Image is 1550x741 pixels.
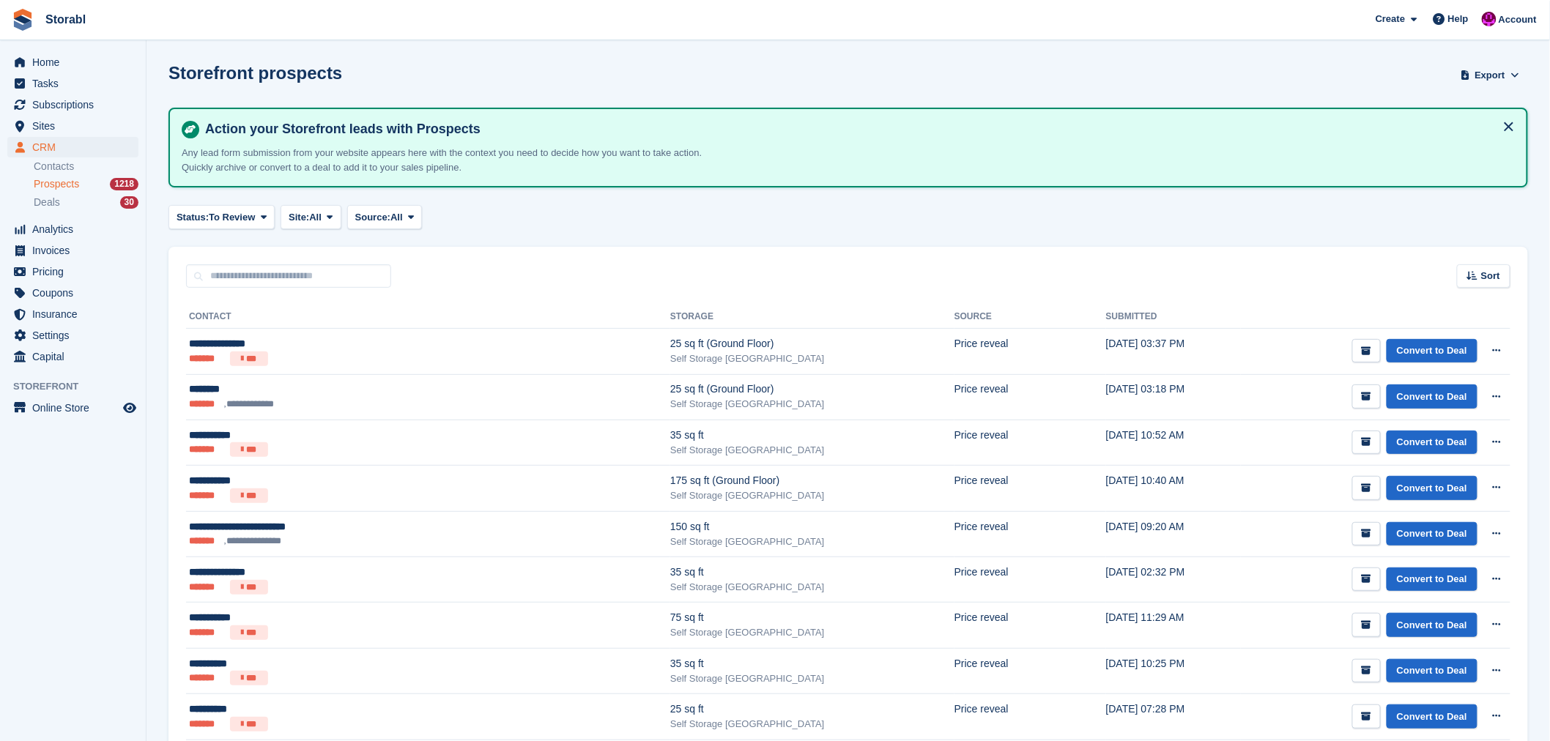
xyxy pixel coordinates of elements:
a: menu [7,73,138,94]
td: [DATE] 07:28 PM [1106,694,1241,740]
td: [DATE] 11:29 AM [1106,603,1241,648]
td: Price reveal [954,420,1106,465]
a: menu [7,346,138,367]
span: Insurance [32,304,120,324]
a: Contacts [34,160,138,174]
a: menu [7,219,138,239]
div: 75 sq ft [670,610,954,625]
td: [DATE] 10:25 PM [1106,648,1241,693]
th: Contact [186,305,670,329]
td: Price reveal [954,648,1106,693]
button: Status: To Review [168,205,275,229]
a: Convert to Deal [1387,704,1477,729]
span: Home [32,52,120,72]
a: menu [7,116,138,136]
button: Source: All [347,205,423,229]
div: 150 sq ft [670,519,954,535]
span: Invoices [32,240,120,261]
span: Sites [32,116,120,136]
div: Self Storage [GEOGRAPHIC_DATA] [670,671,954,686]
div: 30 [120,196,138,209]
td: [DATE] 02:32 PM [1106,556,1241,602]
a: Prospects 1218 [34,176,138,192]
span: Coupons [32,283,120,303]
span: Capital [32,346,120,367]
th: Submitted [1106,305,1241,329]
span: Pricing [32,261,120,282]
a: Storabl [40,7,92,31]
img: Helen Morton [1482,12,1497,26]
a: menu [7,261,138,282]
span: Sort [1481,269,1500,283]
a: Convert to Deal [1387,613,1477,637]
span: CRM [32,137,120,157]
span: To Review [209,210,255,225]
span: Settings [32,325,120,346]
a: menu [7,304,138,324]
div: Self Storage [GEOGRAPHIC_DATA] [670,535,954,549]
span: Status: [177,210,209,225]
a: Convert to Deal [1387,431,1477,455]
button: Export [1458,63,1522,87]
span: Online Store [32,398,120,418]
td: [DATE] 10:40 AM [1106,466,1241,511]
div: 175 sq ft (Ground Floor) [670,473,954,488]
div: Self Storage [GEOGRAPHIC_DATA] [670,351,954,366]
td: Price reveal [954,374,1106,420]
span: Storefront [13,379,146,394]
span: Subscriptions [32,94,120,115]
a: menu [7,240,138,261]
td: Price reveal [954,511,1106,556]
div: Self Storage [GEOGRAPHIC_DATA] [670,580,954,595]
td: Price reveal [954,694,1106,740]
span: Export [1475,68,1505,83]
div: Self Storage [GEOGRAPHIC_DATA] [670,625,954,640]
a: Convert to Deal [1387,476,1477,500]
div: Self Storage [GEOGRAPHIC_DATA] [670,397,954,412]
td: [DATE] 03:18 PM [1106,374,1241,420]
td: Price reveal [954,466,1106,511]
a: menu [7,94,138,115]
a: Convert to Deal [1387,384,1477,409]
div: 25 sq ft (Ground Floor) [670,381,954,397]
div: 1218 [110,178,138,190]
a: Preview store [121,399,138,417]
a: menu [7,398,138,418]
h1: Storefront prospects [168,63,342,83]
span: Source: [355,210,390,225]
div: 25 sq ft [670,701,954,717]
td: Price reveal [954,556,1106,602]
span: Deals [34,196,60,209]
a: menu [7,325,138,346]
a: Convert to Deal [1387,567,1477,592]
a: Deals 30 [34,195,138,210]
a: Convert to Deal [1387,522,1477,546]
div: 35 sq ft [670,565,954,580]
span: Tasks [32,73,120,94]
span: Analytics [32,219,120,239]
div: Self Storage [GEOGRAPHIC_DATA] [670,488,954,503]
td: [DATE] 10:52 AM [1106,420,1241,465]
a: menu [7,137,138,157]
p: Any lead form submission from your website appears here with the context you need to decide how y... [182,146,731,174]
button: Site: All [281,205,341,229]
a: Convert to Deal [1387,339,1477,363]
td: Price reveal [954,329,1106,374]
span: All [390,210,403,225]
span: All [309,210,322,225]
div: 35 sq ft [670,656,954,671]
span: Site: [289,210,309,225]
td: [DATE] 03:37 PM [1106,329,1241,374]
a: Convert to Deal [1387,659,1477,683]
td: Price reveal [954,603,1106,648]
div: Self Storage [GEOGRAPHIC_DATA] [670,717,954,731]
th: Source [954,305,1106,329]
div: 35 sq ft [670,428,954,443]
a: menu [7,52,138,72]
th: Storage [670,305,954,329]
td: [DATE] 09:20 AM [1106,511,1241,556]
a: menu [7,283,138,303]
span: Create [1376,12,1405,26]
span: Prospects [34,177,79,191]
span: Account [1499,12,1537,27]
